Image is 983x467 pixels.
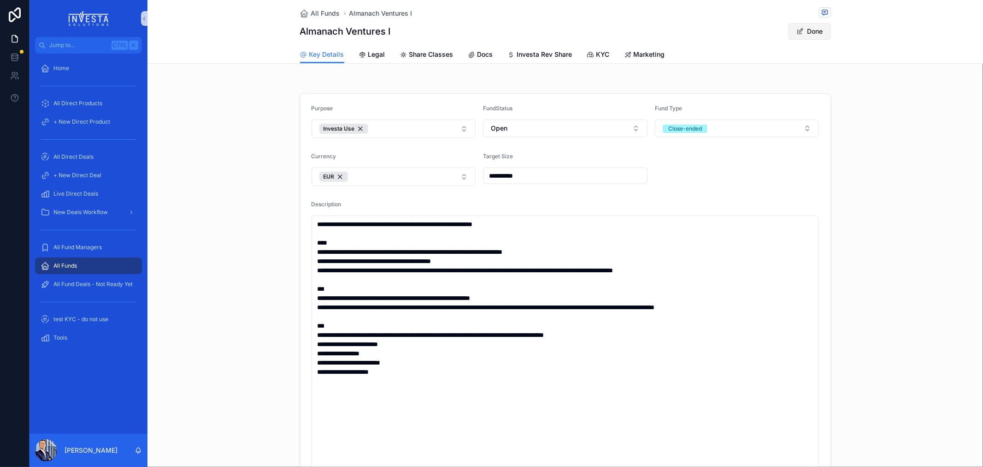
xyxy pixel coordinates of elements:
button: Select Button [312,120,476,138]
span: EUR [324,173,335,180]
a: All Direct Deals [35,149,142,165]
div: Close-ended [668,125,702,133]
a: All Funds [35,257,142,274]
span: Tools [53,334,67,341]
a: KYC [587,46,610,65]
a: + New Direct Deal [35,167,142,184]
a: Marketing [624,46,665,65]
span: Target Size [483,153,513,160]
span: Share Classes [409,50,453,59]
button: Unselect 2 [319,172,348,182]
span: All Direct Deals [53,153,94,161]
button: Select Button [655,120,819,137]
button: Jump to...CtrlK [35,37,142,54]
a: New Deals Workflow [35,204,142,221]
img: App logo [69,11,109,26]
span: All Fund Deals - Not Ready Yet [53,281,133,288]
a: + New Direct Product [35,114,142,130]
span: All Fund Managers [53,244,102,251]
span: Description [312,201,341,208]
span: Marketing [634,50,665,59]
span: New Deals Workflow [53,209,108,216]
h1: Almanach Ventures I [300,25,391,38]
span: Open [491,124,507,133]
span: + New Direct Product [53,118,110,126]
span: Investa Rev Share [517,50,572,59]
a: Key Details [300,46,344,64]
a: Tools [35,329,142,346]
span: Ctrl [112,41,128,50]
a: Legal [359,46,385,65]
p: [PERSON_NAME] [65,446,118,455]
a: All Funds [300,9,340,18]
span: Fund Type [655,105,682,112]
a: All Direct Products [35,95,142,112]
span: KYC [596,50,610,59]
a: All Fund Managers [35,239,142,256]
button: Select Button [483,120,647,137]
button: Select Button [312,168,476,186]
a: Live Direct Deals [35,186,142,202]
span: Jump to... [49,42,108,49]
span: Home [53,65,69,72]
span: K [130,42,137,49]
span: All Funds [311,9,340,18]
span: Currency [312,153,336,160]
span: Key Details [309,50,344,59]
span: Investa Use [324,125,355,132]
button: Done [789,23,831,40]
div: scrollable content [29,54,147,358]
a: Share Classes [400,46,453,65]
span: + New Direct Deal [53,172,101,179]
span: test KYC - do not use [53,316,108,323]
span: Purpose [312,105,333,112]
span: Legal [368,50,385,59]
a: Docs [468,46,493,65]
span: Docs [477,50,493,59]
a: Investa Rev Share [508,46,572,65]
a: All Fund Deals - Not Ready Yet [35,276,142,293]
span: All Direct Products [53,100,102,107]
a: test KYC - do not use [35,311,142,328]
span: FundStatus [483,105,512,112]
span: All Funds [53,262,77,269]
a: Almanach Ventures I [349,9,412,18]
span: Live Direct Deals [53,190,98,198]
button: Unselect 3 [319,124,368,134]
a: Home [35,60,142,77]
